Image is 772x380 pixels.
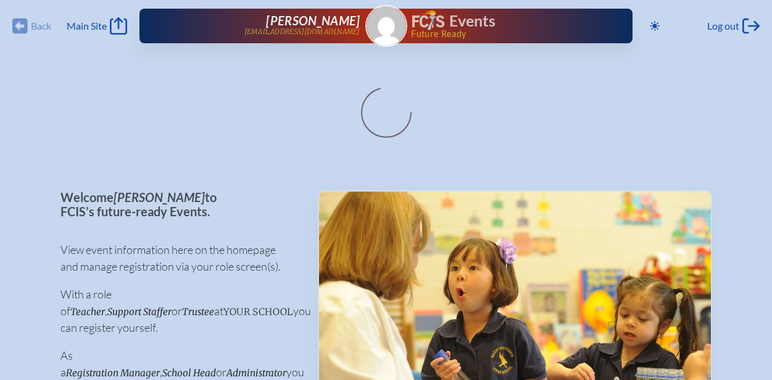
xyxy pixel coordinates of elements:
[60,242,298,275] p: View event information here on the homepage and manage registration via your role screen(s).
[179,14,360,38] a: [PERSON_NAME][EMAIL_ADDRESS][DOMAIN_NAME]
[707,20,739,32] span: Log out
[162,367,216,379] span: School Head
[367,6,406,46] img: Gravatar
[223,306,293,318] span: your school
[411,30,592,38] span: Future Ready
[244,28,360,36] p: [EMAIL_ADDRESS][DOMAIN_NAME]
[226,367,286,379] span: Administrator
[266,13,360,28] span: [PERSON_NAME]
[70,306,105,318] span: Teacher
[66,367,160,379] span: Registration Manager
[114,190,205,205] span: [PERSON_NAME]
[67,17,127,35] a: Main Site
[412,10,593,38] div: FCIS Events — Future ready
[60,286,298,336] p: With a role of , or at you can register yourself.
[182,306,214,318] span: Trustee
[365,5,407,47] a: Gravatar
[107,306,172,318] span: Support Staffer
[60,190,298,218] p: Welcome to FCIS’s future-ready Events.
[67,20,107,32] span: Main Site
